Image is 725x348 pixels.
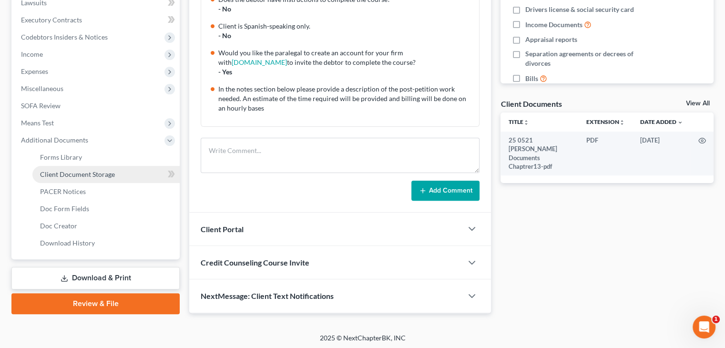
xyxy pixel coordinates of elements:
[11,267,180,289] a: Download & Print
[686,100,710,107] a: View All
[21,102,61,110] span: SOFA Review
[21,67,48,75] span: Expenses
[40,170,115,178] span: Client Document Storage
[523,120,529,125] i: unfold_more
[218,48,473,67] div: Would you like the paralegal to create an account for your firm with to invite the debtor to comp...
[40,187,86,195] span: PACER Notices
[579,132,633,175] td: PDF
[525,49,652,68] span: Separation agreements or decrees of divorces
[218,4,473,14] div: - No
[32,235,180,252] a: Download History
[11,293,180,314] a: Review & File
[201,258,309,267] span: Credit Counseling Course Invite
[677,120,683,125] i: expand_more
[619,120,625,125] i: unfold_more
[201,291,334,300] span: NextMessage: Client Text Notifications
[508,118,529,125] a: Titleunfold_more
[411,181,480,201] button: Add Comment
[13,97,180,114] a: SOFA Review
[21,119,54,127] span: Means Test
[218,21,473,31] div: Client is Spanish-speaking only.
[21,16,82,24] span: Executory Contracts
[32,183,180,200] a: PACER Notices
[500,99,562,109] div: Client Documents
[40,153,82,161] span: Forms Library
[32,200,180,217] a: Doc Form Fields
[640,118,683,125] a: Date Added expand_more
[218,31,473,41] div: - No
[712,316,720,323] span: 1
[13,11,180,29] a: Executory Contracts
[218,84,473,113] div: In the notes section below please provide a description of the post-petition work needed. An esti...
[633,132,691,175] td: [DATE]
[40,222,77,230] span: Doc Creator
[21,50,43,58] span: Income
[32,166,180,183] a: Client Document Storage
[40,205,89,213] span: Doc Form Fields
[21,33,108,41] span: Codebtors Insiders & Notices
[218,67,473,77] div: - Yes
[525,74,538,83] span: Bills
[525,5,634,14] span: Drivers license & social security card
[40,239,95,247] span: Download History
[32,149,180,166] a: Forms Library
[693,316,715,338] iframe: Intercom live chat
[500,132,579,175] td: 25 0521 [PERSON_NAME] Documents Chaptrer13-pdf
[525,35,577,44] span: Appraisal reports
[232,58,287,66] a: [DOMAIN_NAME]
[21,136,88,144] span: Additional Documents
[21,84,63,92] span: Miscellaneous
[32,217,180,235] a: Doc Creator
[586,118,625,125] a: Extensionunfold_more
[525,20,582,30] span: Income Documents
[201,225,244,234] span: Client Portal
